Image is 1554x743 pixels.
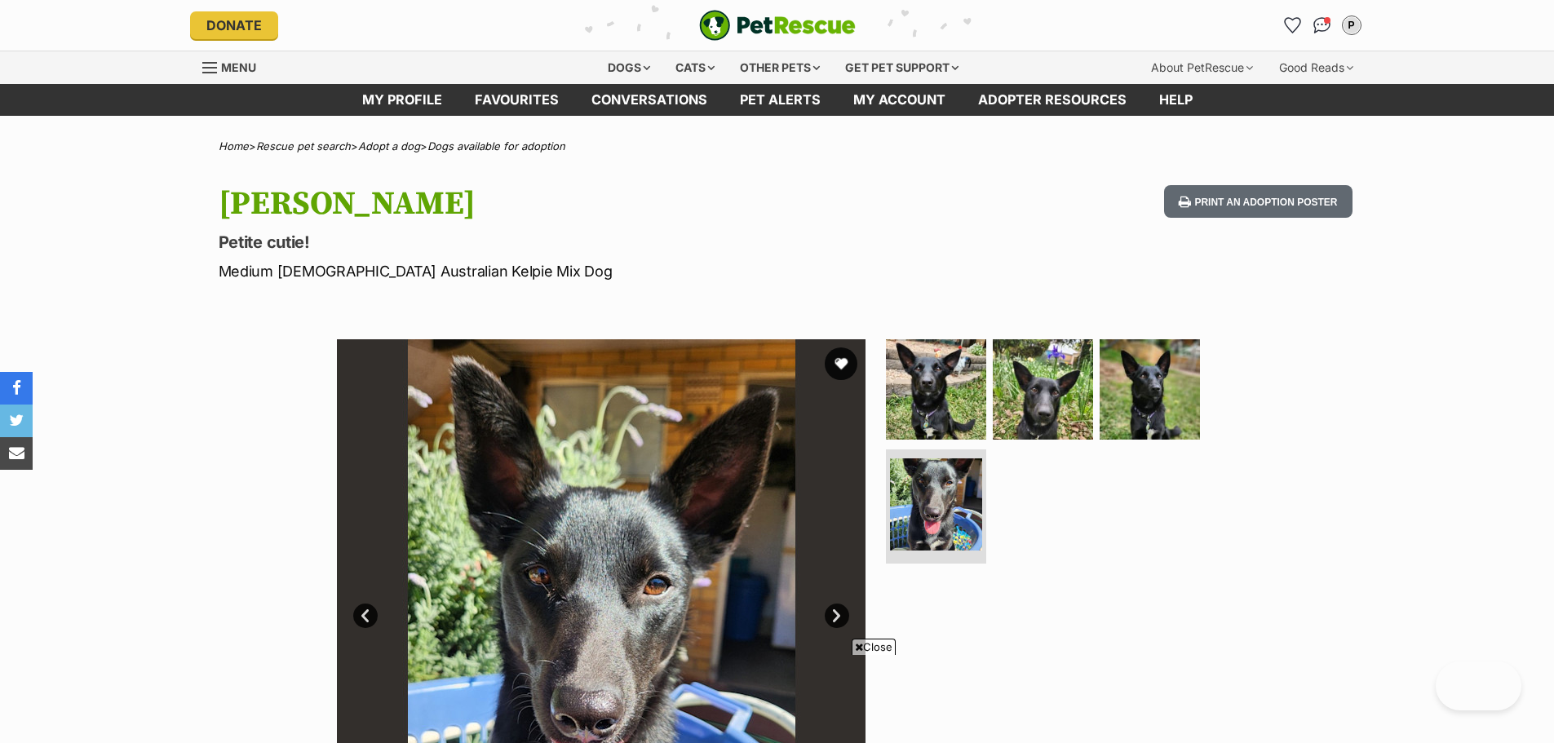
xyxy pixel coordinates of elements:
div: Dogs [596,51,662,84]
div: About PetRescue [1140,51,1264,84]
p: Medium [DEMOGRAPHIC_DATA] Australian Kelpie Mix Dog [219,260,909,282]
div: Good Reads [1268,51,1365,84]
a: Home [219,139,249,153]
a: Favourites [458,84,575,116]
ul: Account quick links [1280,12,1365,38]
p: Petite cutie! [219,231,909,254]
div: Get pet support [834,51,970,84]
button: favourite [825,347,857,380]
a: PetRescue [699,10,856,41]
iframe: Advertisement [480,661,1074,735]
button: My account [1339,12,1365,38]
a: Adopt a dog [358,139,420,153]
a: Dogs available for adoption [427,139,565,153]
a: Favourites [1280,12,1306,38]
span: Menu [221,60,256,74]
a: Donate [190,11,278,39]
a: Rescue pet search [256,139,351,153]
a: My account [837,84,962,116]
a: Next [825,604,849,628]
iframe: Help Scout Beacon - Open [1436,661,1521,710]
a: My profile [346,84,458,116]
img: Photo of Gidget [1100,339,1200,440]
a: Adopter resources [962,84,1143,116]
div: Cats [664,51,726,84]
img: Photo of Gidget [993,339,1093,440]
a: Pet alerts [724,84,837,116]
div: > > > [178,140,1377,153]
h1: [PERSON_NAME] [219,185,909,223]
a: Menu [202,51,268,81]
button: Print an adoption poster [1164,185,1352,219]
div: Other pets [728,51,831,84]
span: Close [852,639,896,655]
a: conversations [575,84,724,116]
a: Conversations [1309,12,1335,38]
a: Help [1143,84,1209,116]
div: P [1344,17,1360,33]
img: Photo of Gidget [886,339,986,440]
img: chat-41dd97257d64d25036548639549fe6c8038ab92f7586957e7f3b1b290dea8141.svg [1313,17,1330,33]
a: Prev [353,604,378,628]
img: logo-e224e6f780fb5917bec1dbf3a21bbac754714ae5b6737aabdf751b685950b380.svg [699,10,856,41]
img: Photo of Gidget [890,458,982,551]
